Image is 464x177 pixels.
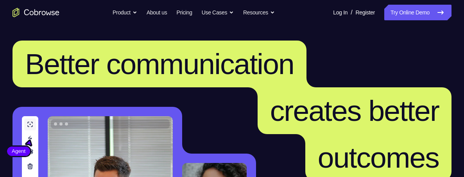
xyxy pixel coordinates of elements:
[243,5,275,20] button: Resources
[176,5,192,20] a: Pricing
[13,8,59,17] a: Go to the home page
[147,5,167,20] a: About us
[25,48,294,80] span: Better communication
[113,5,137,20] button: Product
[202,5,234,20] button: Use Cases
[356,5,375,20] a: Register
[351,8,352,17] span: /
[384,5,451,20] a: Try Online Demo
[318,141,439,174] span: outcomes
[333,5,348,20] a: Log In
[270,94,439,127] span: creates better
